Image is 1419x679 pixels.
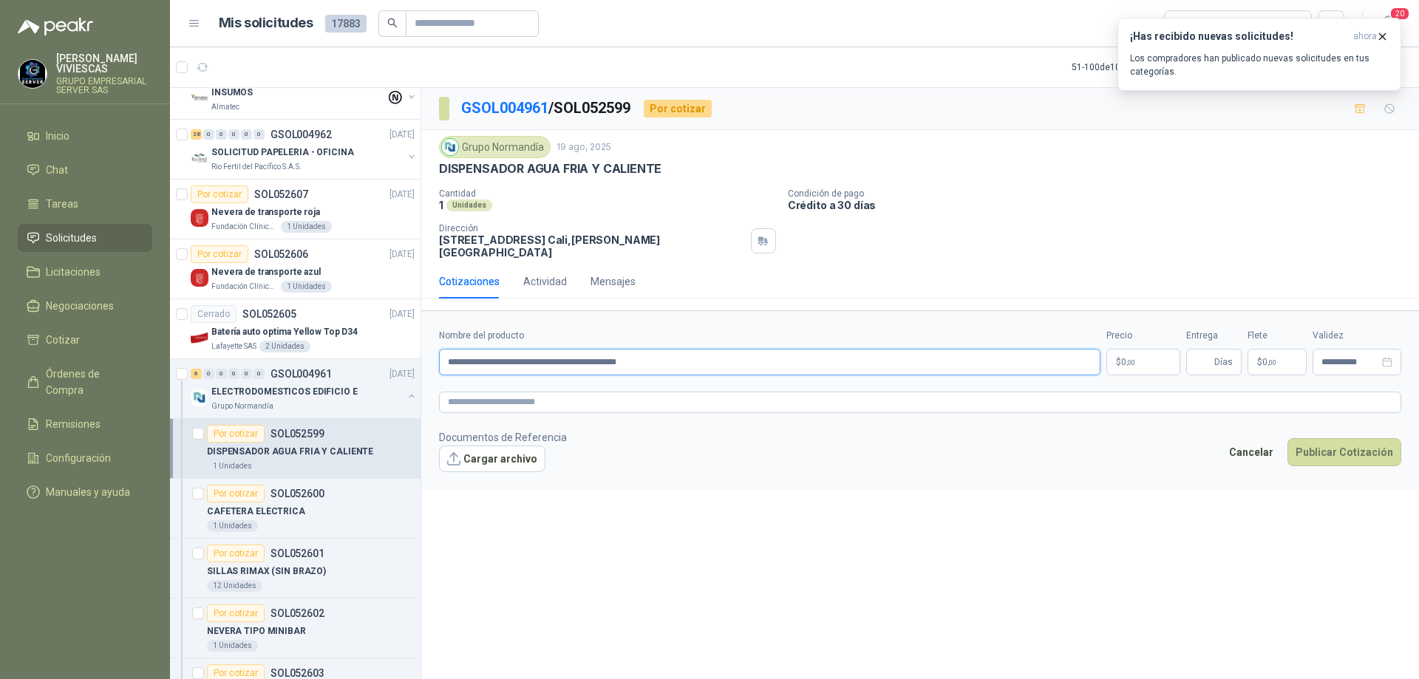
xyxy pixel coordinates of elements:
[389,128,415,142] p: [DATE]
[170,539,421,598] a: Por cotizarSOL052601SILLAS RIMAX (SIN BRAZO)12 Unidades
[1262,358,1276,366] span: 0
[254,249,308,259] p: SOL052606
[203,369,214,379] div: 0
[170,479,421,539] a: Por cotizarSOL052600CAFETERA ELECTRICA1 Unidades
[207,564,326,579] p: SILLAS RIMAX (SIN BRAZO)
[1106,329,1180,343] label: Precio
[207,545,265,562] div: Por cotizar
[170,299,421,359] a: CerradoSOL052605[DATE] Company LogoBatería auto optima Yellow Top D34Lafayette SAS2 Unidades
[1214,349,1233,375] span: Días
[18,326,152,354] a: Cotizar
[46,230,97,246] span: Solicitudes
[18,224,152,252] a: Solicitudes
[191,209,208,227] img: Company Logo
[211,385,358,399] p: ELECTRODOMESTICOS EDIFICIO E
[281,221,332,233] div: 1 Unidades
[270,488,324,499] p: SOL052600
[270,548,324,559] p: SOL052601
[211,400,273,412] p: Grupo Normandía
[211,221,278,233] p: Fundación Clínica Shaio
[170,419,421,479] a: Por cotizarSOL052599DISPENSADOR AGUA FRIA Y CALIENTE1 Unidades
[439,273,500,290] div: Cotizaciones
[170,180,421,239] a: Por cotizarSOL052607[DATE] Company LogoNevera de transporte rojaFundación Clínica Shaio1 Unidades
[1375,10,1401,37] button: 20
[211,161,302,173] p: Rio Fertil del Pacífico S.A.S.
[207,505,305,519] p: CAFETERA ELECTRICA
[439,329,1100,343] label: Nombre del producto
[216,129,227,140] div: 0
[281,281,332,293] div: 1 Unidades
[557,140,611,154] p: 19 ago, 2025
[191,245,248,263] div: Por cotizar
[270,369,332,379] p: GSOL004961
[191,269,208,287] img: Company Logo
[46,332,80,348] span: Cotizar
[1174,16,1205,32] div: Todas
[219,13,313,34] h1: Mis solicitudes
[1389,7,1410,21] span: 20
[446,199,492,211] div: Unidades
[1287,438,1401,466] button: Publicar Cotización
[1121,358,1135,366] span: 0
[18,410,152,438] a: Remisiones
[46,366,138,398] span: Órdenes de Compra
[211,205,320,219] p: Nevera de transporte roja
[591,273,636,290] div: Mensajes
[207,624,306,638] p: NEVERA TIPO MINIBAR
[439,446,545,472] button: Cargar archivo
[389,188,415,202] p: [DATE]
[325,15,367,33] span: 17883
[18,122,152,150] a: Inicio
[270,668,324,678] p: SOL052603
[191,305,236,323] div: Cerrado
[389,367,415,381] p: [DATE]
[253,129,265,140] div: 0
[1267,358,1276,366] span: ,00
[242,309,296,319] p: SOL052605
[1313,329,1401,343] label: Validez
[439,161,661,177] p: DISPENSADOR AGUA FRIA Y CALIENTE
[442,139,458,155] img: Company Logo
[207,580,262,592] div: 12 Unidades
[191,369,202,379] div: 6
[1072,55,1183,79] div: 51 - 100 de 10715
[18,18,93,35] img: Logo peakr
[46,264,101,280] span: Licitaciones
[46,450,111,466] span: Configuración
[389,307,415,321] p: [DATE]
[1248,349,1307,375] p: $ 0,00
[191,66,418,113] a: 0 0 5 0 0 0 GSOL004963[DATE] Company LogoINSUMOSAlmatec
[387,18,398,28] span: search
[191,126,418,173] a: 28 0 0 0 0 0 GSOL004962[DATE] Company LogoSOLICITUD PAPELERIA - OFICINARio Fertil del Pacífico S....
[18,190,152,218] a: Tareas
[439,223,745,233] p: Dirección
[216,369,227,379] div: 0
[253,369,265,379] div: 0
[211,325,358,339] p: Batería auto optima Yellow Top D34
[18,360,152,404] a: Órdenes de Compra
[207,520,258,532] div: 1 Unidades
[461,97,632,120] p: / SOL052599
[389,248,415,262] p: [DATE]
[241,129,252,140] div: 0
[207,425,265,443] div: Por cotizar
[18,258,152,286] a: Licitaciones
[788,199,1413,211] p: Crédito a 30 días
[211,281,278,293] p: Fundación Clínica Shaio
[1117,18,1401,91] button: ¡Has recibido nuevas solicitudes!ahora Los compradores han publicado nuevas solicitudes en tus ca...
[461,99,548,117] a: GSOL004961
[191,129,202,140] div: 28
[439,429,567,446] p: Documentos de Referencia
[1353,30,1377,43] span: ahora
[1257,358,1262,366] span: $
[207,640,258,652] div: 1 Unidades
[191,185,248,203] div: Por cotizar
[259,341,310,352] div: 2 Unidades
[46,484,130,500] span: Manuales y ayuda
[207,445,373,459] p: DISPENSADOR AGUA FRIA Y CALIENTE
[1186,329,1242,343] label: Entrega
[439,233,745,259] p: [STREET_ADDRESS] Cali , [PERSON_NAME][GEOGRAPHIC_DATA]
[46,128,69,144] span: Inicio
[228,129,239,140] div: 0
[270,429,324,439] p: SOL052599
